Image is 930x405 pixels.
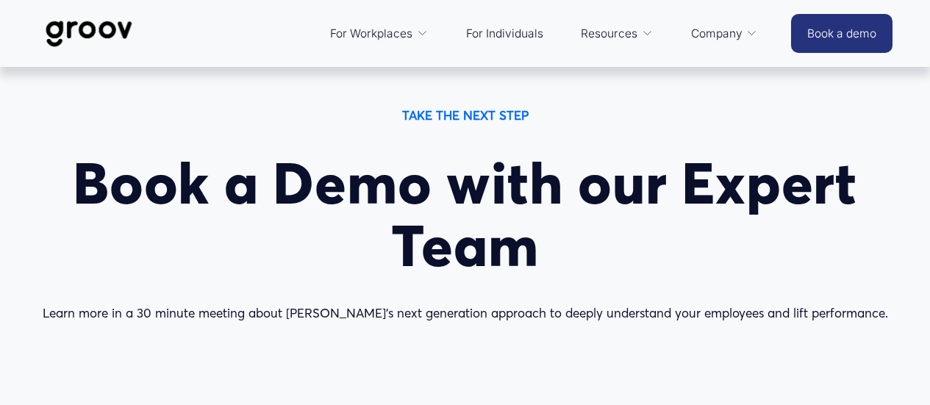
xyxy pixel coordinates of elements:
[330,24,412,44] span: For Workplaces
[323,16,435,51] a: folder dropdown
[791,14,893,53] a: Book a demo
[684,16,765,51] a: folder dropdown
[581,24,637,44] span: Resources
[459,16,551,51] a: For Individuals
[37,152,893,277] h1: Book a Demo with our Expert Team
[37,10,141,58] img: Groov | Workplace Science Platform | Unlock Performance | Drive Results
[691,24,743,44] span: Company
[402,107,529,123] strong: TAKE THE NEXT STEP
[573,16,660,51] a: folder dropdown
